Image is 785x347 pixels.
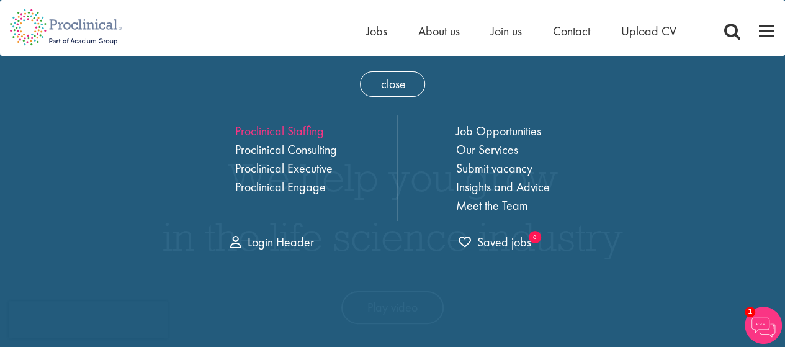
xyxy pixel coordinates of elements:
a: Proclinical Engage [235,179,326,195]
a: Contact [553,23,590,39]
a: Login Header [230,234,314,250]
span: 1 [745,307,755,317]
a: About us [418,23,460,39]
a: Our Services [456,142,518,158]
span: close [360,71,425,97]
a: 0 jobs in shortlist [459,233,531,251]
span: Saved jobs [459,234,531,250]
a: Upload CV [621,23,676,39]
a: Proclinical Executive [235,160,333,176]
sub: 0 [529,231,541,243]
a: Jobs [366,23,387,39]
a: Proclinical Staffing [235,123,324,139]
a: Insights and Advice [456,179,550,195]
a: Proclinical Consulting [235,142,337,158]
a: Submit vacancy [456,160,532,176]
a: Join us [491,23,522,39]
img: Chatbot [745,307,782,344]
a: Job Opportunities [456,123,541,139]
a: Meet the Team [456,197,528,214]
